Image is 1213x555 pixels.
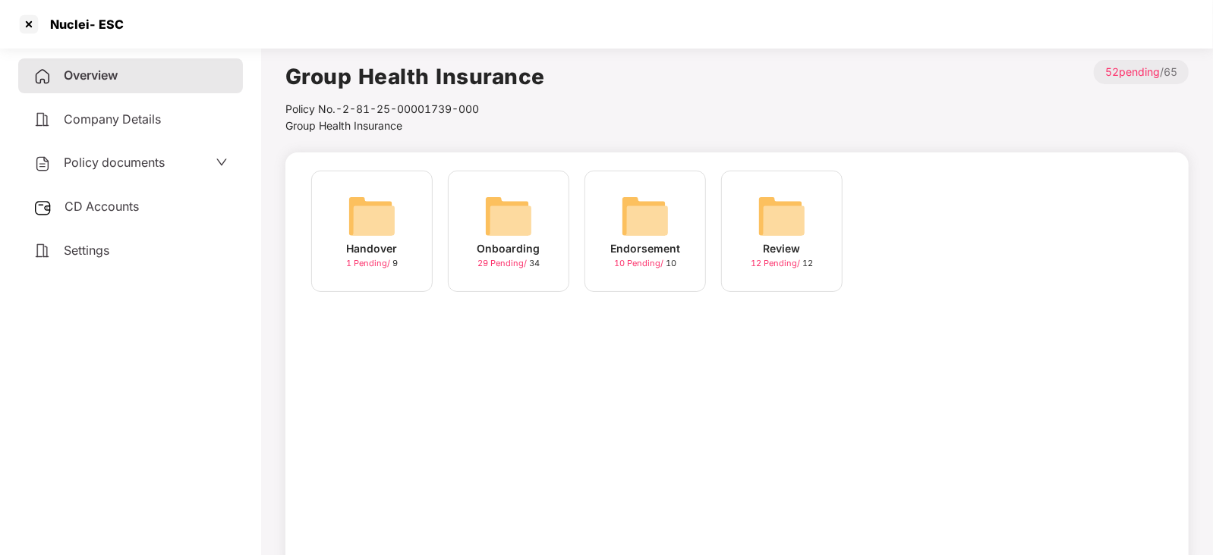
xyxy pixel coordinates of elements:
div: Review [764,240,801,257]
span: Company Details [64,111,161,127]
img: svg+xml;base64,PHN2ZyB4bWxucz0iaHR0cDovL3d3dy53My5vcmcvMjAwMC9zdmciIHdpZHRoPSIyNCIgaGVpZ2h0PSIyNC... [33,155,52,173]
img: svg+xml;base64,PHN2ZyB4bWxucz0iaHR0cDovL3d3dy53My5vcmcvMjAwMC9zdmciIHdpZHRoPSIyNCIgaGVpZ2h0PSIyNC... [33,67,52,86]
span: CD Accounts [65,199,139,214]
div: 12 [751,257,813,270]
img: svg+xml;base64,PHN2ZyB3aWR0aD0iMjUiIGhlaWdodD0iMjQiIHZpZXdCb3g9IjAgMCAyNSAyNCIgZmlsbD0ibm9uZSIgeG... [33,199,52,217]
div: 10 [614,257,676,270]
div: 34 [477,257,540,270]
p: / 65 [1094,60,1189,84]
span: 29 Pending / [477,258,529,268]
div: 9 [346,257,398,270]
img: svg+xml;base64,PHN2ZyB4bWxucz0iaHR0cDovL3d3dy53My5vcmcvMjAwMC9zdmciIHdpZHRoPSI2NCIgaGVpZ2h0PSI2NC... [758,192,806,240]
div: Endorsement [610,240,680,257]
span: down [216,156,228,168]
span: 10 Pending / [614,258,666,268]
span: Settings [64,243,109,258]
img: svg+xml;base64,PHN2ZyB4bWxucz0iaHR0cDovL3d3dy53My5vcmcvMjAwMC9zdmciIHdpZHRoPSIyNCIgaGVpZ2h0PSIyNC... [33,111,52,129]
div: Nuclei- ESC [41,17,124,32]
img: svg+xml;base64,PHN2ZyB4bWxucz0iaHR0cDovL3d3dy53My5vcmcvMjAwMC9zdmciIHdpZHRoPSIyNCIgaGVpZ2h0PSIyNC... [33,242,52,260]
div: Handover [347,240,398,257]
img: svg+xml;base64,PHN2ZyB4bWxucz0iaHR0cDovL3d3dy53My5vcmcvMjAwMC9zdmciIHdpZHRoPSI2NCIgaGVpZ2h0PSI2NC... [621,192,670,240]
img: svg+xml;base64,PHN2ZyB4bWxucz0iaHR0cDovL3d3dy53My5vcmcvMjAwMC9zdmciIHdpZHRoPSI2NCIgaGVpZ2h0PSI2NC... [348,192,396,240]
span: Group Health Insurance [285,119,402,132]
span: 52 pending [1105,65,1160,78]
img: svg+xml;base64,PHN2ZyB4bWxucz0iaHR0cDovL3d3dy53My5vcmcvMjAwMC9zdmciIHdpZHRoPSI2NCIgaGVpZ2h0PSI2NC... [484,192,533,240]
span: 1 Pending / [346,258,392,268]
div: Onboarding [477,240,540,257]
span: Overview [64,67,118,83]
span: 12 Pending / [751,258,802,268]
h1: Group Health Insurance [285,60,545,93]
div: Policy No.- 2-81-25-00001739-000 [285,101,545,118]
span: Policy documents [64,155,165,170]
